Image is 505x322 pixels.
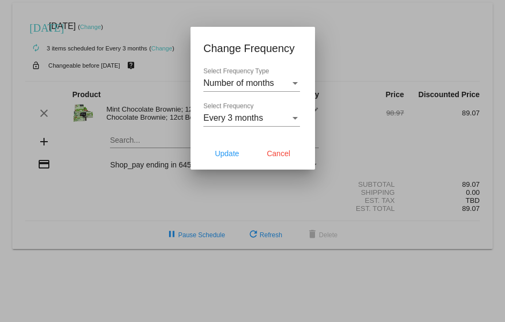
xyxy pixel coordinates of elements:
mat-select: Select Frequency [203,113,300,123]
h1: Change Frequency [203,40,302,57]
span: Cancel [267,149,290,158]
span: Every 3 months [203,113,263,122]
span: Number of months [203,78,274,87]
mat-select: Select Frequency Type [203,78,300,88]
span: Update [215,149,239,158]
button: Update [203,144,251,163]
button: Cancel [255,144,302,163]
